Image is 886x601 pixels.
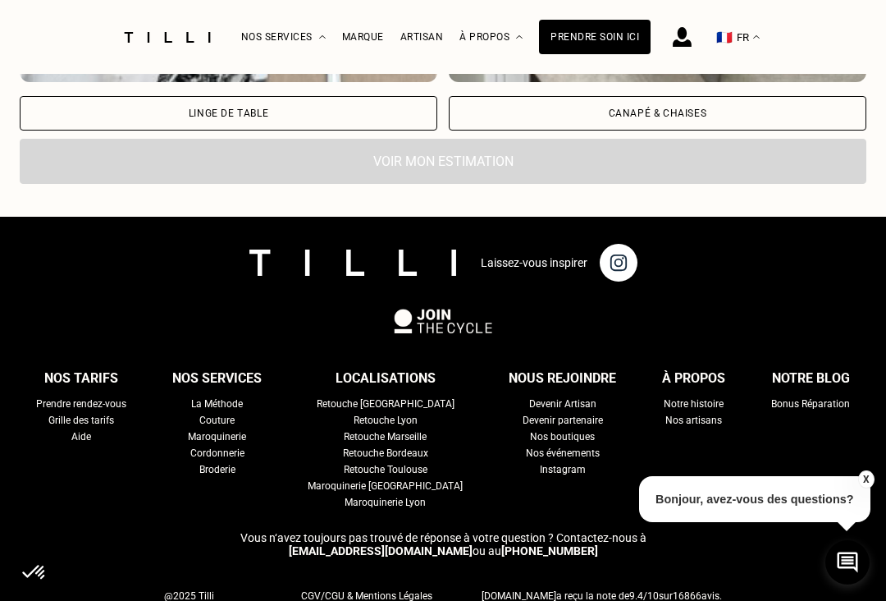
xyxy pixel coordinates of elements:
a: Retouche Marseille [344,429,427,445]
a: Nos artisans [665,412,722,429]
a: La Méthode [191,396,243,412]
a: Notre histoire [664,396,724,412]
a: Devenir partenaire [523,412,603,429]
a: Retouche Toulouse [344,461,427,478]
a: Maroquinerie [GEOGRAPHIC_DATA] [308,478,463,494]
p: Bonjour, avez-vous des questions? [639,476,870,522]
img: logo Join The Cycle [394,309,492,333]
a: Cordonnerie [190,445,244,461]
a: Aide [71,429,91,445]
span: 🇫🇷 [716,30,733,45]
div: À propos [662,366,725,391]
div: À propos [459,1,523,74]
span: Vous n‘avez toujours pas trouvé de réponse à votre question ? Contactez-nous à [240,531,646,544]
div: Canapé & chaises [609,108,707,118]
a: Couture [199,412,235,429]
div: Linge de table [189,108,268,118]
a: Prendre rendez-vous [36,396,126,412]
img: Menu déroulant [319,35,326,39]
div: Nos tarifs [44,366,118,391]
a: Devenir Artisan [529,396,596,412]
div: Notre blog [772,366,850,391]
img: logo Tilli [249,250,456,275]
img: icône connexion [673,27,692,47]
button: X [857,470,874,489]
a: Grille des tarifs [48,412,114,429]
a: Retouche Bordeaux [343,445,428,461]
a: Bonus Réparation [771,396,850,412]
img: menu déroulant [753,35,760,39]
img: Menu déroulant à propos [516,35,523,39]
a: Prendre soin ici [539,20,651,54]
a: Broderie [199,461,235,478]
div: Nous rejoindre [509,366,616,391]
a: Maroquinerie [188,429,246,445]
a: Instagram [540,461,586,478]
img: Logo du service de couturière Tilli [118,32,217,43]
a: [PHONE_NUMBER] [501,544,598,557]
div: Nos services [241,1,326,74]
a: Retouche Lyon [354,412,418,429]
a: Artisan [400,31,444,43]
a: Marque [342,31,384,43]
a: Retouche [GEOGRAPHIC_DATA] [317,396,454,412]
img: page instagram de Tilli une retoucherie à domicile [600,244,637,282]
p: Laissez-vous inspirer [481,256,587,269]
button: 🇫🇷 FR [708,1,768,74]
div: Localisations [336,366,436,391]
a: Nos boutiques [530,429,595,445]
div: Nos services [172,366,262,391]
a: Nos événements [526,445,600,461]
a: [EMAIL_ADDRESS][DOMAIN_NAME] [289,544,473,557]
a: Maroquinerie Lyon [345,494,426,511]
